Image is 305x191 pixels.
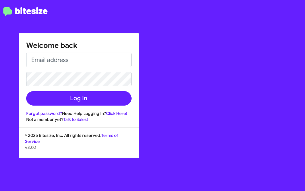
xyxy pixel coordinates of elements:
div: Need Help Logging In? [26,110,132,116]
p: v3.0.1 [25,144,133,150]
a: Forgot password? [26,111,62,116]
div: © 2025 Bitesize, Inc. All rights reserved. [19,132,139,158]
button: Log In [26,91,132,106]
a: Click Here! [106,111,127,116]
div: Not a member yet? [26,116,132,122]
h1: Welcome back [26,41,132,50]
a: Terms of Service [25,133,118,144]
input: Email address [26,53,132,67]
a: Talk to Sales! [63,117,88,122]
